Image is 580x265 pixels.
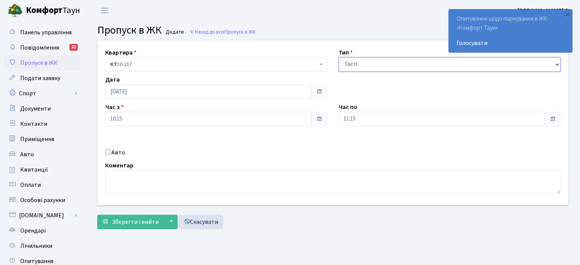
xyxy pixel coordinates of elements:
a: [DOMAIN_NAME] [4,208,80,223]
span: Пропуск в ЖК [225,28,256,35]
span: Квитанції [20,165,48,174]
span: Оплати [20,181,41,189]
span: <b>КТ</b>&nbsp;&nbsp;&nbsp;&nbsp;10-217 [105,57,327,72]
a: Панель управління [4,25,80,40]
b: Комфорт [26,4,63,16]
button: Переключити навігацію [95,4,114,17]
a: Особові рахунки [4,193,80,208]
span: Документи [20,104,51,113]
span: Приміщення [20,135,54,143]
label: Дата [105,75,120,84]
a: Оплати [4,177,80,193]
a: Пропуск в ЖК [4,55,80,71]
a: Документи [4,101,80,116]
a: Квитанції [4,162,80,177]
img: logo.png [8,3,23,18]
a: Скасувати [179,215,223,229]
label: Коментар [105,161,133,170]
a: Лічильники [4,238,80,254]
a: Орендарі [4,223,80,238]
span: Пропуск в ЖК [20,59,58,67]
a: Подати заявку [4,71,80,86]
div: Опитування щодо паркування в ЖК «Комфорт Таун» [449,10,572,52]
a: Контакти [4,116,80,132]
label: Тип [339,48,353,57]
label: Час з [105,103,124,112]
button: Зберегти і вийти [97,215,164,229]
b: КТ [110,61,117,68]
a: Спорт [4,86,80,101]
span: Лічильники [20,242,52,250]
a: [PERSON_NAME] О. [517,6,571,15]
label: Квартира [105,48,137,57]
span: Зберегти і вийти [112,218,159,226]
div: × [564,10,571,18]
label: Авто [111,148,125,157]
span: Пропуск в ЖК [97,22,162,38]
span: Таун [26,4,80,17]
span: Авто [20,150,34,159]
span: <b>КТ</b>&nbsp;&nbsp;&nbsp;&nbsp;10-217 [110,61,318,68]
a: Голосувати [456,39,564,48]
span: Повідомлення [20,43,59,52]
a: Авто [4,147,80,162]
span: Орендарі [20,226,46,235]
a: Назад до всіхПропуск в ЖК [190,28,256,35]
div: 21 [69,44,78,51]
small: Додати . [164,29,186,35]
span: Панель управління [20,28,72,37]
span: Особові рахунки [20,196,65,204]
span: Контакти [20,120,47,128]
a: Приміщення [4,132,80,147]
a: Повідомлення21 [4,40,80,55]
label: Час по [339,103,357,112]
span: Подати заявку [20,74,60,82]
